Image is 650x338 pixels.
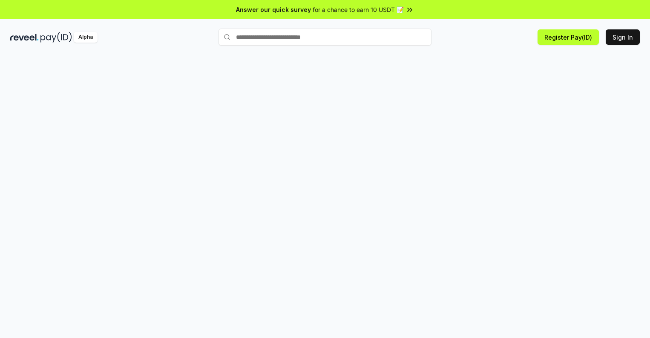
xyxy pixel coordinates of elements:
[313,5,404,14] span: for a chance to earn 10 USDT 📝
[10,32,39,43] img: reveel_dark
[40,32,72,43] img: pay_id
[538,29,599,45] button: Register Pay(ID)
[74,32,98,43] div: Alpha
[606,29,640,45] button: Sign In
[236,5,311,14] span: Answer our quick survey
